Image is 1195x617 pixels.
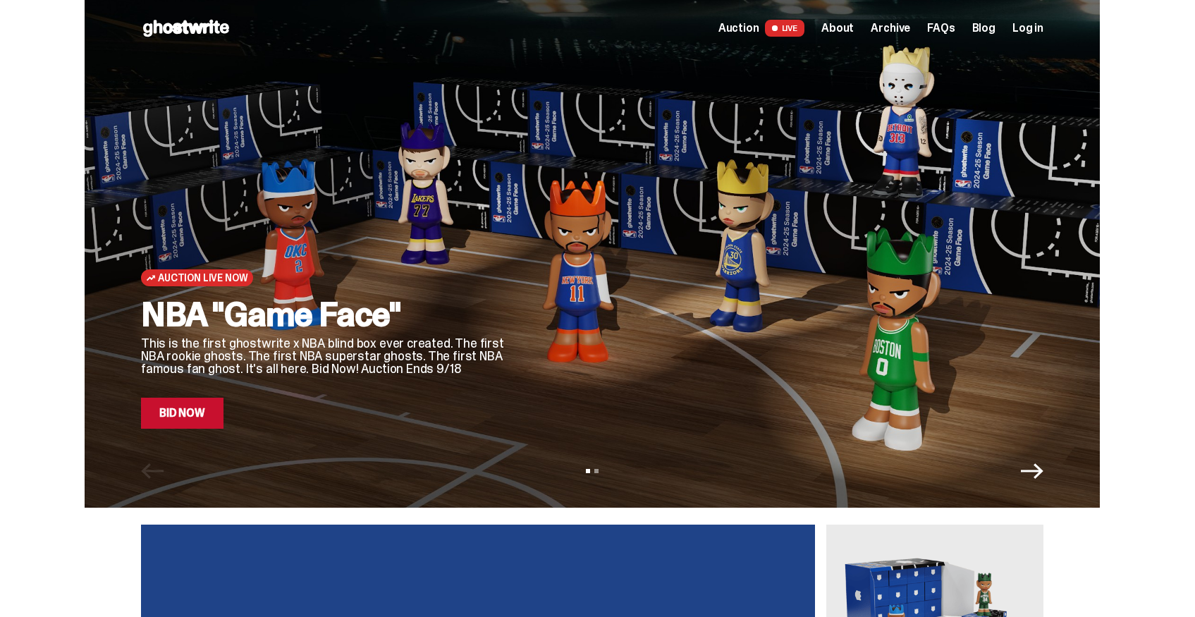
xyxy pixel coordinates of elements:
[1021,460,1043,482] button: Next
[821,23,854,34] a: About
[1012,23,1043,34] a: Log in
[927,23,955,34] a: FAQs
[141,298,508,331] h2: NBA "Game Face"
[141,398,223,429] a: Bid Now
[141,337,508,375] p: This is the first ghostwrite x NBA blind box ever created. The first NBA rookie ghosts. The first...
[765,20,805,37] span: LIVE
[158,272,247,283] span: Auction Live Now
[718,23,759,34] span: Auction
[594,469,599,473] button: View slide 2
[871,23,910,34] a: Archive
[718,20,804,37] a: Auction LIVE
[586,469,590,473] button: View slide 1
[972,23,995,34] a: Blog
